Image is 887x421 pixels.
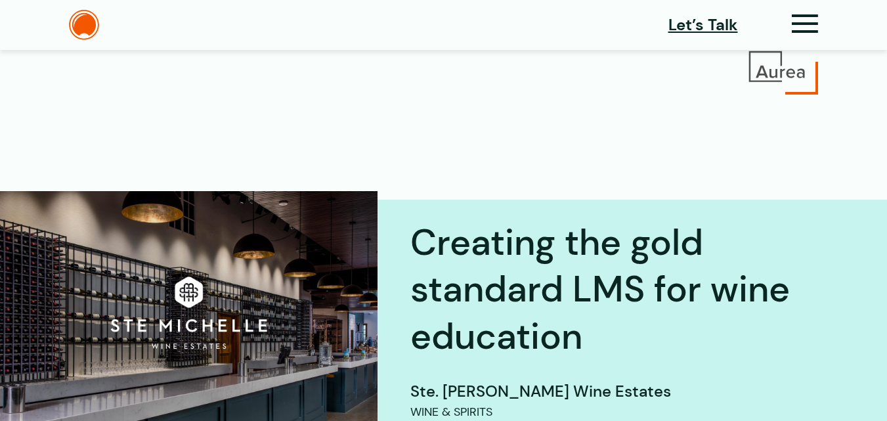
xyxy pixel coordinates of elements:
[410,403,492,421] p: Wine & Spirits
[410,380,795,403] div: Ste. [PERSON_NAME] Wine Estates
[668,13,738,37] a: Let’s Talk
[69,10,99,40] img: The Daylight Studio Logo
[410,219,795,361] h2: Creating the gold standard LMS for wine education
[746,49,808,85] img: Aurea Logo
